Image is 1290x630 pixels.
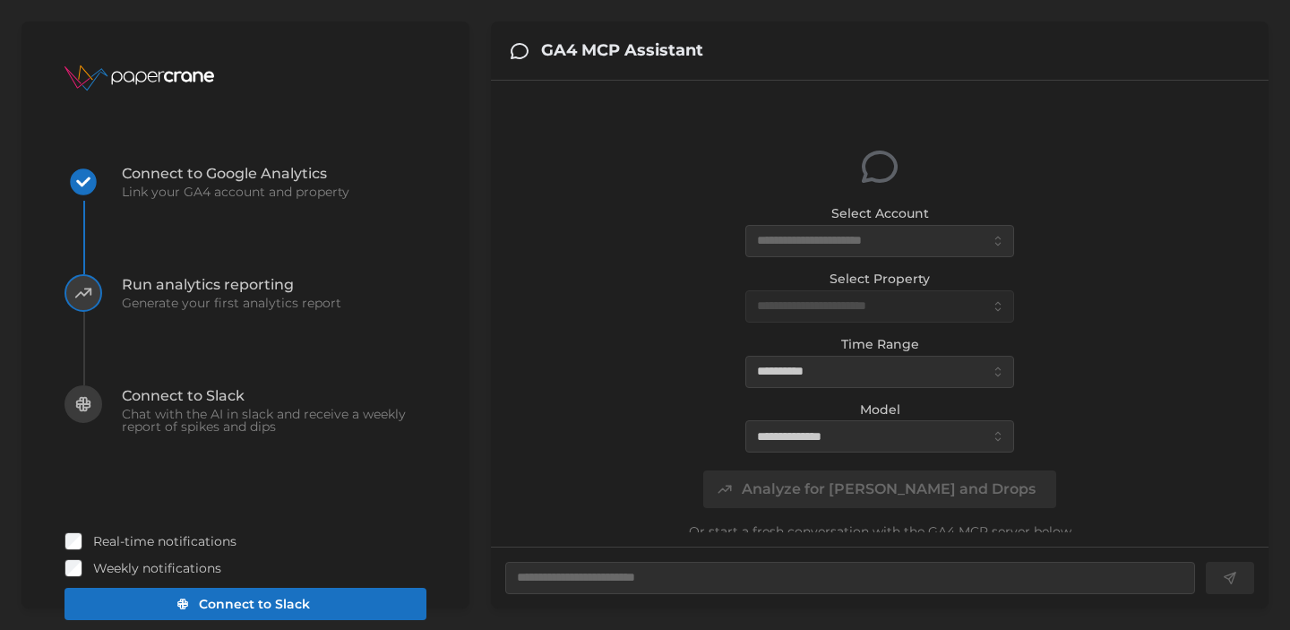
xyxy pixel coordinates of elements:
span: Connect to Slack [122,389,426,403]
span: Link your GA4 account and property [122,186,349,198]
span: Analyze for [PERSON_NAME] and Drops [742,471,1036,507]
h3: GA4 MCP Assistant [541,39,703,62]
label: Real-time notifications [82,532,236,550]
button: Connect to SlackChat with the AI in slack and receive a weekly report of spikes and dips [64,385,426,496]
button: Run analytics reportingGenerate your first analytics report [64,274,341,385]
span: Connect to Google Analytics [122,167,349,181]
span: Generate your first analytics report [122,297,341,309]
span: Chat with the AI in slack and receive a weekly report of spikes and dips [122,408,426,433]
button: Analyze for [PERSON_NAME] and Drops [703,470,1057,508]
button: Connect to Slack [64,588,426,620]
span: Connect to Slack [199,589,310,619]
label: Select Property [830,270,930,289]
p: Or start a fresh conversation with the GA4 MCP server below [523,522,1236,540]
label: Model [860,401,900,420]
button: Connect to Google AnalyticsLink your GA4 account and property [64,163,349,274]
span: Run analytics reporting [122,278,341,292]
label: Weekly notifications [82,559,221,577]
label: Select Account [831,204,929,224]
label: Time Range [841,335,919,355]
